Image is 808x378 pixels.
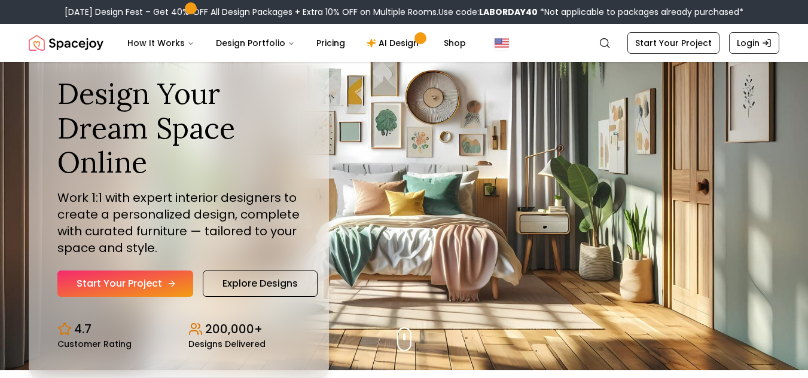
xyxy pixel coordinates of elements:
a: Login [729,32,779,54]
a: Start Your Project [627,32,719,54]
small: Designs Delivered [188,340,266,348]
a: AI Design [357,31,432,55]
img: Spacejoy Logo [29,31,103,55]
nav: Global [29,24,779,62]
span: *Not applicable to packages already purchased* [538,6,743,18]
h1: Design Your Dream Space Online [57,76,300,180]
div: Design stats [57,311,300,348]
button: Design Portfolio [206,31,304,55]
p: 200,000+ [205,321,263,337]
p: Work 1:1 with expert interior designers to create a personalized design, complete with curated fu... [57,189,300,256]
span: Use code: [438,6,538,18]
a: Pricing [307,31,355,55]
a: Shop [434,31,475,55]
nav: Main [118,31,475,55]
img: United States [495,36,509,50]
a: Spacejoy [29,31,103,55]
a: Explore Designs [203,271,318,297]
p: 4.7 [74,321,92,337]
button: How It Works [118,31,204,55]
div: [DATE] Design Fest – Get 40% OFF All Design Packages + Extra 10% OFF on Multiple Rooms. [65,6,743,18]
small: Customer Rating [57,340,132,348]
b: LABORDAY40 [479,6,538,18]
a: Start Your Project [57,271,193,297]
